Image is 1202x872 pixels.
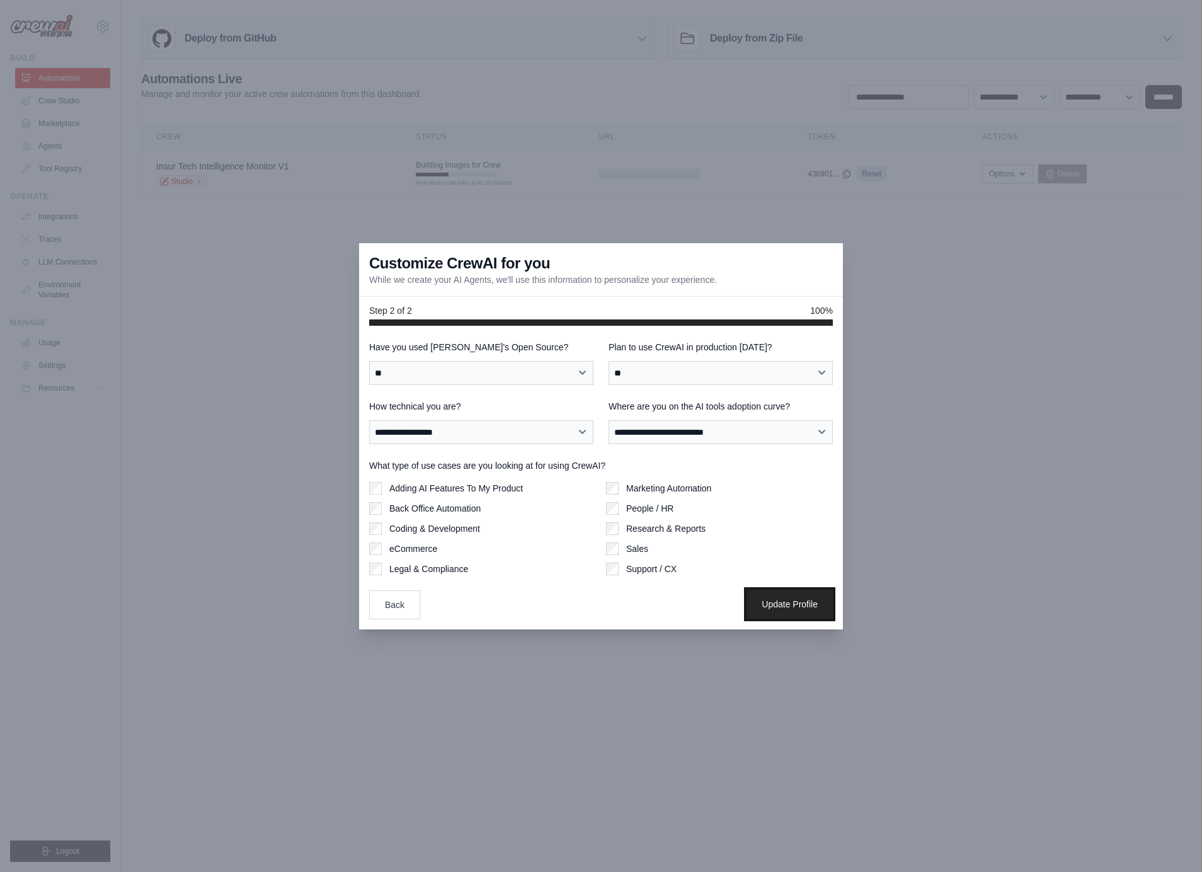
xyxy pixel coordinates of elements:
button: Back [369,590,420,619]
label: Research & Reports [626,522,706,535]
label: How technical you are? [369,400,593,413]
label: Plan to use CrewAI in production [DATE]? [609,341,833,353]
p: While we create your AI Agents, we'll use this information to personalize your experience. [369,273,717,286]
label: Adding AI Features To My Product [389,482,523,495]
label: Sales [626,542,648,555]
label: eCommerce [389,542,437,555]
label: What type of use cases are you looking at for using CrewAI? [369,459,833,472]
label: Marketing Automation [626,482,711,495]
label: Coding & Development [389,522,480,535]
label: Have you used [PERSON_NAME]'s Open Source? [369,341,593,353]
label: Back Office Automation [389,502,481,515]
label: People / HR [626,502,673,515]
h3: Customize CrewAI for you [369,253,550,273]
label: Support / CX [626,563,677,575]
span: Step 2 of 2 [369,304,412,317]
label: Legal & Compliance [389,563,468,575]
label: Where are you on the AI tools adoption curve? [609,400,833,413]
span: 100% [810,304,833,317]
button: Update Profile [747,590,833,619]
